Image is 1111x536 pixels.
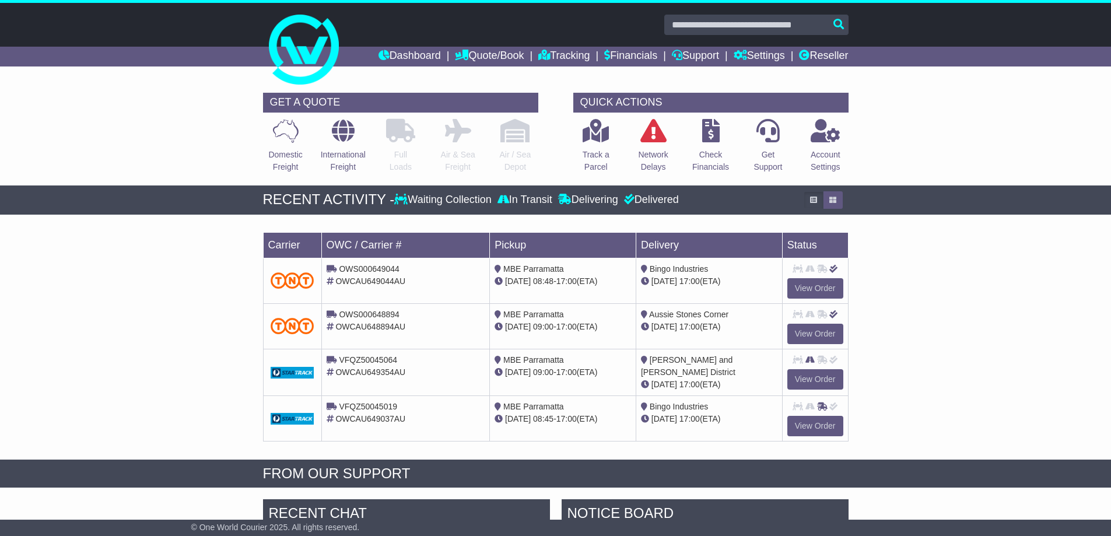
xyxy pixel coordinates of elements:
[641,413,777,425] div: (ETA)
[573,93,849,113] div: QUICK ACTIONS
[556,322,577,331] span: 17:00
[500,149,531,173] p: Air / Sea Depot
[495,413,631,425] div: - (ETA)
[582,118,610,180] a: Track aParcel
[787,416,843,436] a: View Order
[533,414,553,423] span: 08:45
[692,118,730,180] a: CheckFinancials
[636,232,782,258] td: Delivery
[679,414,700,423] span: 17:00
[268,149,302,173] p: Domestic Freight
[533,367,553,377] span: 09:00
[782,232,848,258] td: Status
[651,322,677,331] span: [DATE]
[335,367,405,377] span: OWCAU649354AU
[335,414,405,423] span: OWCAU649037AU
[455,47,524,66] a: Quote/Book
[191,523,360,532] span: © One World Courier 2025. All rights reserved.
[335,322,405,331] span: OWCAU648894AU
[651,414,677,423] span: [DATE]
[339,264,399,274] span: OWS000649044
[787,369,843,390] a: View Order
[271,413,314,425] img: GetCarrierServiceDarkLogo
[263,232,321,258] td: Carrier
[533,276,553,286] span: 08:48
[505,414,531,423] span: [DATE]
[339,402,397,411] span: VFQZ50045019
[538,47,590,66] a: Tracking
[321,149,366,173] p: International Freight
[268,118,303,180] a: DomesticFreight
[263,93,538,113] div: GET A QUOTE
[679,276,700,286] span: 17:00
[650,402,708,411] span: Bingo Industries
[490,232,636,258] td: Pickup
[495,194,555,206] div: In Transit
[787,278,843,299] a: View Order
[555,194,621,206] div: Delivering
[753,118,783,180] a: GetSupport
[799,47,848,66] a: Reseller
[503,310,563,319] span: MBE Parramatta
[637,118,668,180] a: NetworkDelays
[679,380,700,389] span: 17:00
[495,321,631,333] div: - (ETA)
[495,366,631,379] div: - (ETA)
[495,275,631,288] div: - (ETA)
[505,276,531,286] span: [DATE]
[263,191,395,208] div: RECENT ACTIVITY -
[271,272,314,288] img: TNT_Domestic.png
[505,367,531,377] span: [DATE]
[503,355,563,365] span: MBE Parramatta
[562,499,849,531] div: NOTICE BOARD
[641,355,735,377] span: [PERSON_NAME] and [PERSON_NAME] District
[583,149,609,173] p: Track a Parcel
[503,402,563,411] span: MBE Parramatta
[263,499,550,531] div: RECENT CHAT
[556,414,577,423] span: 17:00
[810,118,841,180] a: AccountSettings
[263,465,849,482] div: FROM OUR SUPPORT
[320,118,366,180] a: InternationalFreight
[641,321,777,333] div: (ETA)
[734,47,785,66] a: Settings
[604,47,657,66] a: Financials
[335,276,405,286] span: OWCAU649044AU
[753,149,782,173] p: Get Support
[271,318,314,334] img: TNT_Domestic.png
[672,47,719,66] a: Support
[503,264,563,274] span: MBE Parramatta
[641,275,777,288] div: (ETA)
[339,310,399,319] span: OWS000648894
[651,276,677,286] span: [DATE]
[621,194,679,206] div: Delivered
[394,194,494,206] div: Waiting Collection
[556,367,577,377] span: 17:00
[811,149,840,173] p: Account Settings
[378,47,441,66] a: Dashboard
[692,149,729,173] p: Check Financials
[556,276,577,286] span: 17:00
[651,380,677,389] span: [DATE]
[505,322,531,331] span: [DATE]
[679,322,700,331] span: 17:00
[533,322,553,331] span: 09:00
[339,355,397,365] span: VFQZ50045064
[441,149,475,173] p: Air & Sea Freight
[650,264,708,274] span: Bingo Industries
[321,232,490,258] td: OWC / Carrier #
[386,149,415,173] p: Full Loads
[271,367,314,379] img: GetCarrierServiceDarkLogo
[638,149,668,173] p: Network Delays
[787,324,843,344] a: View Order
[649,310,728,319] span: Aussie Stones Corner
[641,379,777,391] div: (ETA)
